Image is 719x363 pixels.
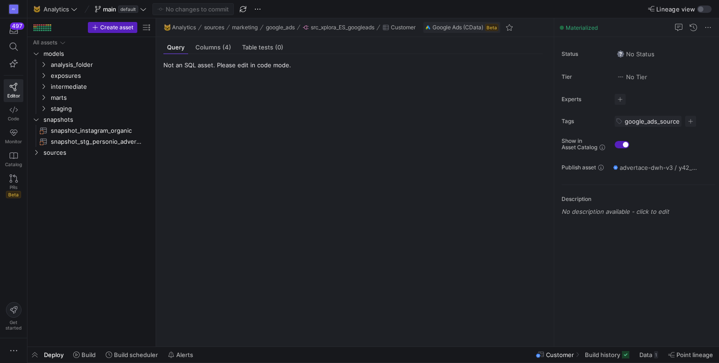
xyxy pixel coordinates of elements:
span: Build history [585,351,620,358]
span: marketing [232,24,258,31]
span: Monitor [5,139,22,144]
span: Catalog [5,162,22,167]
span: advertace-dwh-v3 / y42_Analytics_main / source__src_xplora_ES_googleads__Customer [620,164,700,171]
span: Point lineage [676,351,713,358]
button: 497 [4,22,23,38]
span: google_ads_source [625,118,680,125]
button: advertace-dwh-v3 / y42_Analytics_main / source__src_xplora_ES_googleads__Customer [611,162,703,173]
button: 🐱Analytics [162,22,198,33]
span: PRs [10,184,17,190]
p: Description [562,196,715,202]
span: 🐱 [164,24,170,31]
span: sources [43,147,151,158]
span: Code [8,116,19,121]
span: default [118,5,138,13]
div: Press SPACE to select this row. [31,103,152,114]
span: Customer [391,24,416,31]
span: snapshot_stg_personio_advertace__employees​​​​​​​ [51,136,141,147]
a: snapshot_instagram_organic​​​​​​​ [31,125,152,136]
span: Lineage view [656,5,695,13]
span: Materialized [566,24,598,31]
span: Columns [195,44,231,50]
button: Build [69,347,100,363]
a: Editor [4,79,23,102]
button: google_ads [264,22,297,33]
div: Press SPACE to select this row. [31,136,152,147]
span: Publish asset [562,164,596,171]
span: Build scheduler [114,351,158,358]
span: Data [639,351,652,358]
button: sources [202,22,227,33]
span: analysis_folder [51,60,151,70]
img: No tier [617,73,624,81]
span: Table tests [242,44,283,50]
div: 497 [10,22,24,30]
span: Show in Asset Catalog [562,138,597,151]
div: Press SPACE to select this row. [31,37,152,48]
div: Not an SQL asset. Please edit in code mode. [163,61,543,69]
div: Press SPACE to select this row. [31,114,152,125]
a: snapshot_stg_personio_advertace__employees​​​​​​​ [31,136,152,147]
span: Build [81,351,96,358]
button: Alerts [164,347,197,363]
span: Deploy [44,351,64,358]
span: intermediate [51,81,151,92]
a: AV [4,1,23,17]
span: Query [167,44,184,50]
span: (4) [222,44,231,50]
p: No description available - click to edit [562,208,715,215]
span: No Status [617,50,654,58]
div: Press SPACE to select this row. [31,125,152,136]
span: Analytics [43,5,69,13]
span: Status [562,51,607,57]
button: Build history [581,347,633,363]
a: Code [4,102,23,125]
span: Beta [6,191,21,198]
span: Tier [562,74,607,80]
span: exposures [51,70,151,81]
span: models [43,49,151,59]
a: Monitor [4,125,23,148]
span: Create asset [100,24,133,31]
div: Press SPACE to select this row. [31,92,152,103]
div: Press SPACE to select this row. [31,81,152,92]
button: marketing [230,22,260,33]
div: AV [9,5,18,14]
div: Press SPACE to select this row. [31,48,152,59]
span: snapshots [43,114,151,125]
span: No Tier [617,73,647,81]
span: sources [204,24,224,31]
span: Experts [562,96,607,103]
a: PRsBeta [4,171,23,202]
a: Catalog [4,148,23,171]
div: All assets [33,39,57,46]
span: Alerts [176,351,193,358]
button: No tierNo Tier [615,71,649,83]
span: staging [51,103,151,114]
button: Create asset [88,22,137,33]
span: Editor [7,93,20,98]
button: maindefault [92,3,149,15]
div: Press SPACE to select this row. [31,147,152,158]
button: No statusNo Status [615,48,657,60]
img: undefined [425,25,431,30]
span: snapshot_instagram_organic​​​​​​​ [51,125,141,136]
span: Get started [5,320,22,330]
span: (0) [275,44,283,50]
span: marts [51,92,151,103]
span: 🐱 [33,6,40,12]
img: No status [617,50,624,58]
div: 1 [654,351,658,358]
span: src_xplora_ES_googleads [311,24,374,31]
div: Press SPACE to select this row. [31,70,152,81]
span: Tags [562,118,607,125]
span: Customer [546,351,574,358]
div: Press SPACE to select this row. [31,59,152,70]
button: Getstarted [4,298,23,334]
button: 🐱Analytics [31,3,80,15]
span: google_ads [266,24,295,31]
span: Beta [485,24,498,31]
button: Customer [380,22,418,33]
button: src_xplora_ES_googleads [300,22,377,33]
button: Point lineage [664,347,717,363]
